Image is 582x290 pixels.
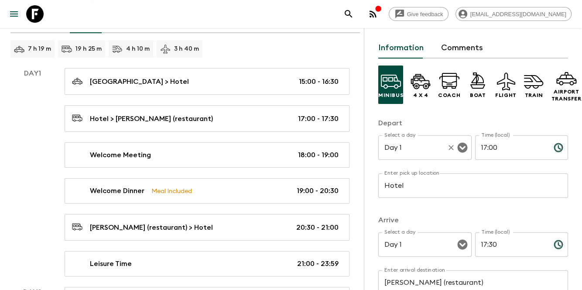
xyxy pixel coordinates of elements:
p: Leisure Time [90,259,132,269]
label: Select a day [384,228,415,236]
p: Boat [470,92,486,99]
p: Depart [378,118,568,128]
p: Meal Included [151,186,192,196]
p: Minibus [378,92,403,99]
p: Train [525,92,543,99]
p: 21:00 - 23:59 [297,259,339,269]
a: Leisure Time21:00 - 23:59 [65,251,349,276]
p: 4 x 4 [413,92,428,99]
p: Welcome Meeting [90,150,151,160]
a: [GEOGRAPHIC_DATA] > Hotel15:00 - 16:30 [65,68,349,95]
a: Hotel > [PERSON_NAME] (restaurant)17:00 - 17:30 [65,105,349,132]
button: Open [456,142,469,154]
input: hh:mm [475,135,547,160]
a: Give feedback [389,7,448,21]
p: Coach [438,92,460,99]
label: Time (local) [481,228,510,236]
p: 15:00 - 16:30 [299,76,339,87]
a: Welcome DinnerMeal Included19:00 - 20:30 [65,178,349,204]
span: Give feedback [402,11,448,17]
label: Time (local) [481,131,510,139]
p: [GEOGRAPHIC_DATA] > Hotel [90,76,189,87]
p: 3 h 40 m [174,45,199,53]
button: Choose time, selected time is 5:00 PM [550,139,567,156]
p: Hotel > [PERSON_NAME] (restaurant) [90,114,213,124]
p: 19:00 - 20:30 [297,186,339,196]
button: Choose time, selected time is 5:30 PM [550,236,567,253]
p: 7 h 19 m [28,45,51,53]
a: [PERSON_NAME] (restaurant) > Hotel20:30 - 21:00 [65,214,349,241]
input: hh:mm [475,232,547,257]
span: [EMAIL_ADDRESS][DOMAIN_NAME] [466,11,571,17]
a: Welcome Meeting18:00 - 19:00 [65,142,349,168]
p: 18:00 - 19:00 [298,150,339,160]
button: menu [5,5,23,23]
label: Enter arrival destination [384,266,445,274]
div: [EMAIL_ADDRESS][DOMAIN_NAME] [455,7,572,21]
p: 17:00 - 17:30 [298,114,339,124]
p: [PERSON_NAME] (restaurant) > Hotel [90,222,213,233]
p: Welcome Dinner [90,186,144,196]
p: Airport Transfer [551,88,582,102]
button: Comments [441,38,483,59]
button: Open [456,238,469,251]
button: Clear [445,142,457,154]
p: Day 1 [10,68,54,79]
button: search adventures [340,5,357,23]
label: Enter pick up location [384,169,440,177]
p: Arrive [378,215,568,225]
label: Select a day [384,131,415,139]
p: 4 h 10 m [126,45,150,53]
p: 19 h 25 m [75,45,102,53]
p: 20:30 - 21:00 [296,222,339,233]
p: Flight [495,92,517,99]
button: Information [378,38,424,59]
